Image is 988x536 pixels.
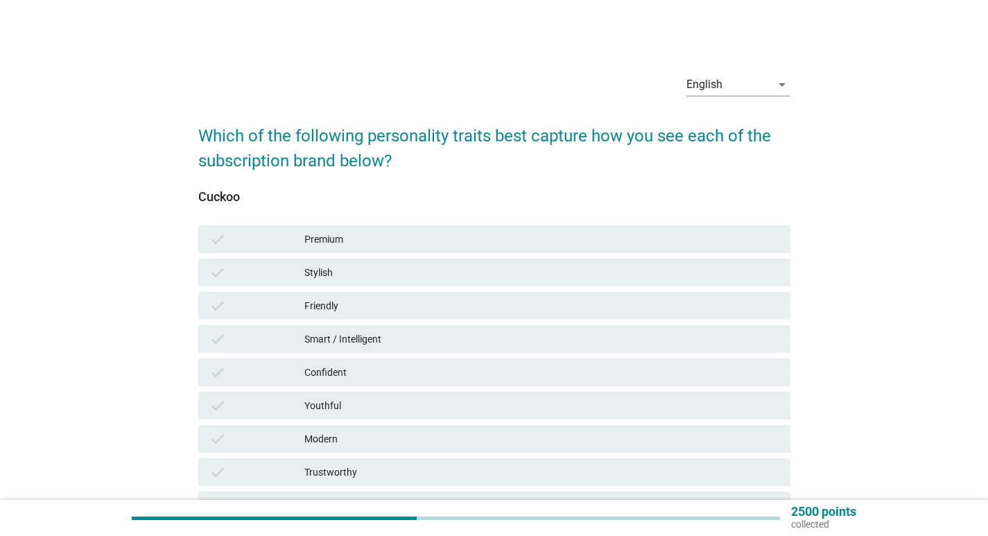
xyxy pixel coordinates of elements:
[791,505,856,518] p: 2500 points
[209,397,226,414] i: check
[209,297,226,314] i: check
[209,431,226,447] i: check
[304,397,779,414] div: Youthful
[198,110,790,173] h2: Which of the following personality traits best capture how you see each of the subscription brand...
[304,464,779,481] div: Trustworthy
[304,297,779,314] div: Friendly
[209,464,226,481] i: check
[304,231,779,248] div: Premium
[304,431,779,447] div: Modern
[304,331,779,347] div: Smart / Intelligent
[774,76,790,93] i: arrow_drop_down
[304,497,779,514] div: Practical
[791,518,856,530] p: collected
[209,331,226,347] i: check
[209,364,226,381] i: check
[304,264,779,281] div: Stylish
[209,231,226,248] i: check
[198,187,790,206] div: Cuckoo
[209,497,226,514] i: check
[209,264,226,281] i: check
[304,364,779,381] div: Confident
[686,78,722,91] div: English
